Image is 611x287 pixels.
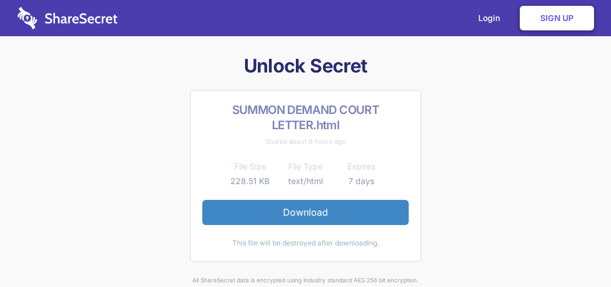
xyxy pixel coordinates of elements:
[202,135,409,148] div: Shared about 9 hours ago
[520,6,594,30] a: Sign Up
[333,160,389,174] th: Expires
[278,160,333,174] th: File Type
[202,102,409,133] h2: SUMMON DEMAND COURT LETTER.html
[222,160,278,174] th: File Size
[202,237,409,250] div: This file will be destroyed after downloading.
[202,200,409,224] a: Download
[333,174,389,188] td: 7 days
[222,174,278,188] td: 228.51 KB
[18,7,118,29] img: logo-wordmark-white-trans-d4663122ce5f474addd5e946df7df03e33cb6a1c49d2221995e7729f52c070b2.svg
[278,174,333,188] td: text/html
[6,54,605,78] h1: Unlock Secret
